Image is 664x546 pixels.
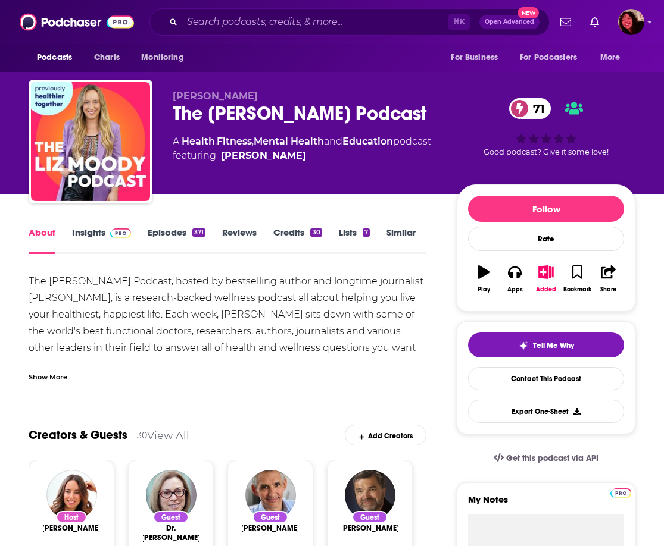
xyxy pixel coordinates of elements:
a: Credits30 [273,227,322,254]
span: New [518,7,539,18]
span: Good podcast? Give it some love! [484,148,609,156]
a: Dr. Emeran Mayer [340,523,400,533]
a: Pro website [610,487,631,498]
span: Monitoring [141,49,183,66]
span: More [600,49,621,66]
span: [PERSON_NAME] [42,523,101,533]
span: Logged in as Kathryn-Musilek [618,9,644,35]
button: tell me why sparkleTell Me Why [468,332,624,357]
a: Fitness [217,136,252,147]
img: Dr. Emeran Mayer [345,470,395,520]
img: Podchaser - Follow, Share and Rate Podcasts [20,11,134,33]
span: Open Advanced [485,19,534,25]
a: Health [182,136,215,147]
a: Education [342,136,393,147]
div: The [PERSON_NAME] Podcast, hosted by bestselling author and longtime journalist [PERSON_NAME], is... [29,273,426,506]
span: [PERSON_NAME] [173,90,258,102]
span: Tell Me Why [533,341,574,350]
div: Added [536,286,556,293]
div: Rate [468,227,624,251]
img: Tim Spector [245,470,296,520]
a: Show notifications dropdown [585,12,604,32]
img: User Profile [618,9,644,35]
div: Guest [252,511,288,523]
img: tell me why sparkle [519,341,528,350]
span: and [324,136,342,147]
a: Liz Moody [221,149,306,163]
span: Podcasts [37,49,72,66]
a: Show notifications dropdown [556,12,576,32]
a: 71 [509,98,551,119]
div: 30 [137,430,147,441]
button: Open AdvancedNew [479,15,540,29]
a: Mental Health [254,136,324,147]
div: Apps [507,286,523,293]
button: Added [531,258,562,300]
button: Export One-Sheet [468,400,624,423]
span: For Business [451,49,498,66]
button: open menu [512,46,594,69]
span: ⌘ K [448,14,470,30]
span: For Podcasters [520,49,577,66]
a: Creators & Guests [29,428,127,443]
button: Show profile menu [618,9,644,35]
div: 371 [192,228,205,237]
span: , [215,136,217,147]
div: Host [56,511,87,523]
div: Play [478,286,490,293]
div: Add Creators [345,425,426,445]
div: Guest [153,511,189,523]
img: Podchaser Pro [610,488,631,498]
a: Contact This Podcast [468,367,624,390]
a: Reviews [222,227,257,254]
div: Share [600,286,616,293]
img: Liz Moody [46,470,97,520]
button: Share [593,258,624,300]
span: 71 [521,98,551,119]
a: InsightsPodchaser Pro [72,227,131,254]
input: Search podcasts, credits, & more... [182,12,448,32]
span: [PERSON_NAME] [340,523,400,533]
label: My Notes [468,494,624,514]
button: Follow [468,196,624,222]
a: About [29,227,55,254]
img: The Liz Moody Podcast [31,82,150,201]
div: Bookmark [563,286,591,293]
span: , [252,136,254,147]
div: 30 [310,228,322,237]
a: Tim Spector [241,523,300,533]
button: open menu [29,46,88,69]
span: Charts [94,49,120,66]
a: Episodes371 [148,227,205,254]
button: open menu [592,46,635,69]
div: A podcast [173,134,431,163]
a: Dr. Gloria Mark [141,523,201,542]
div: 7 [363,228,370,237]
img: Dr. Gloria Mark [146,470,197,520]
button: open menu [133,46,199,69]
a: Lists7 [339,227,370,254]
div: 71Good podcast? Give it some love! [457,90,635,164]
button: Bookmark [562,258,593,300]
img: Podchaser Pro [110,228,131,238]
a: View All [147,429,189,441]
button: Play [468,258,499,300]
a: Charts [86,46,127,69]
button: Apps [499,258,530,300]
a: Similar [386,227,416,254]
span: featuring [173,149,431,163]
span: Dr. [PERSON_NAME] [141,523,201,542]
a: Get this podcast via API [484,444,608,473]
span: [PERSON_NAME] [241,523,300,533]
button: open menu [442,46,513,69]
div: Search podcasts, credits, & more... [149,8,550,36]
span: Get this podcast via API [506,453,598,463]
div: Guest [352,511,388,523]
a: Liz Moody [42,523,101,533]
